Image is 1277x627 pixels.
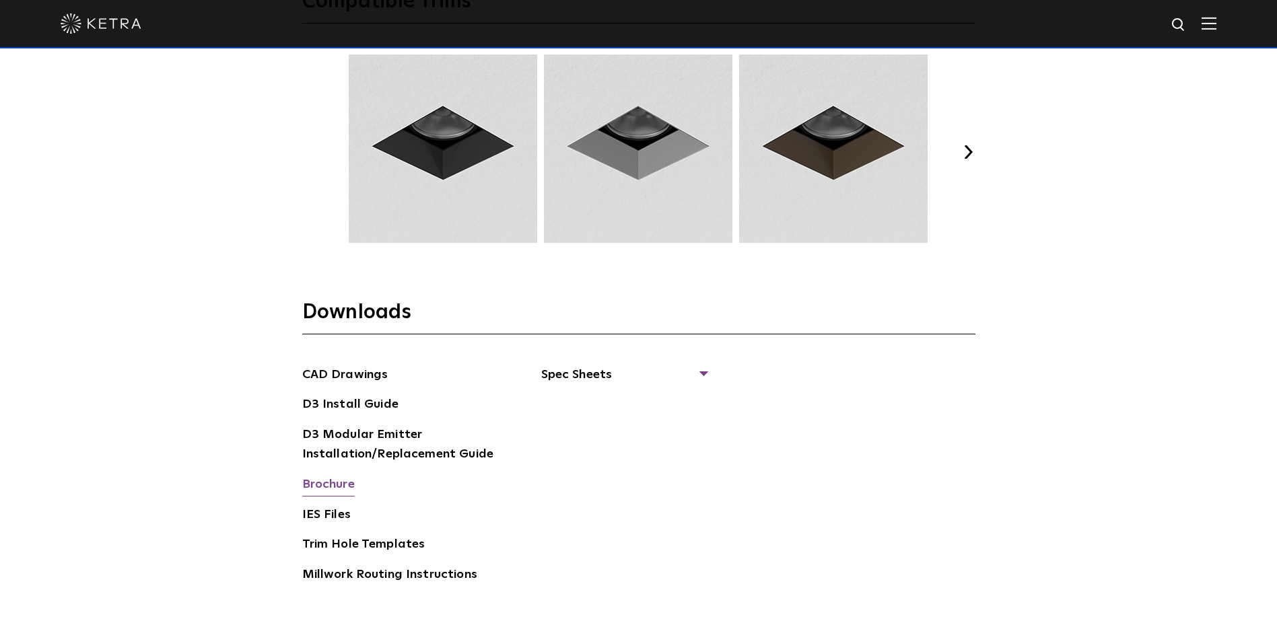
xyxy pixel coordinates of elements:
[347,54,539,243] img: TRM152.jpg
[302,365,388,387] a: CAD Drawings
[302,395,399,416] a: D3 Install Guide
[302,565,477,587] a: Millwork Routing Instructions
[302,475,355,496] a: Brochure
[542,54,734,243] img: TRM153.jpg
[1171,17,1187,34] img: search icon
[302,299,975,334] h3: Downloads
[1202,17,1216,30] img: Hamburger%20Nav.svg
[61,13,141,34] img: ketra-logo-2019-white
[302,535,425,556] a: Trim Hole Templates
[302,425,504,466] a: D3 Modular Emitter Installation/Replacement Guide
[541,365,706,395] span: Spec Sheets
[737,54,930,243] img: TRM154.jpg
[962,145,975,159] button: Next
[302,505,351,527] a: IES Files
